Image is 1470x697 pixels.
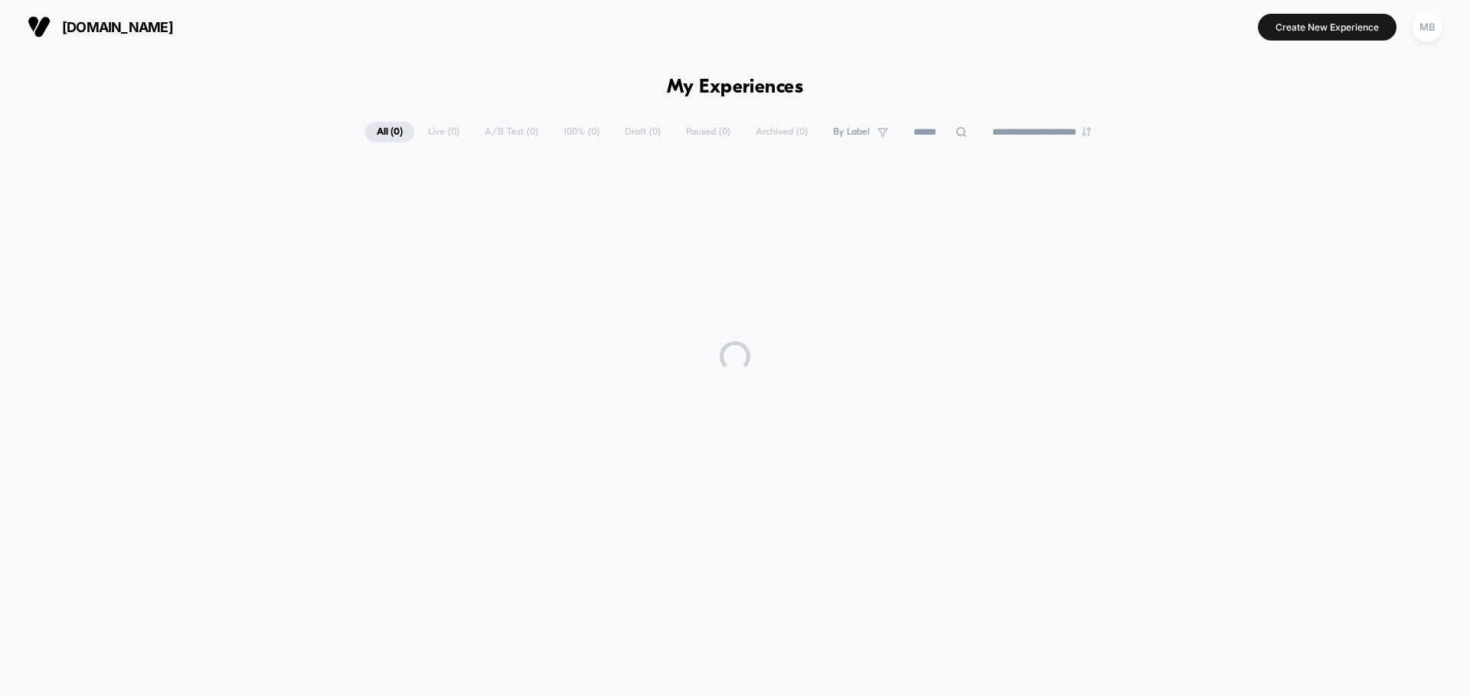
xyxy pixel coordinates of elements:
button: [DOMAIN_NAME] [23,15,178,39]
button: MB [1408,11,1447,43]
span: By Label [833,126,870,138]
span: All ( 0 ) [365,122,414,142]
img: Visually logo [28,15,51,38]
h1: My Experiences [667,77,804,99]
button: Create New Experience [1258,14,1396,41]
div: MB [1413,12,1442,42]
img: end [1082,127,1091,136]
span: [DOMAIN_NAME] [62,19,173,35]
